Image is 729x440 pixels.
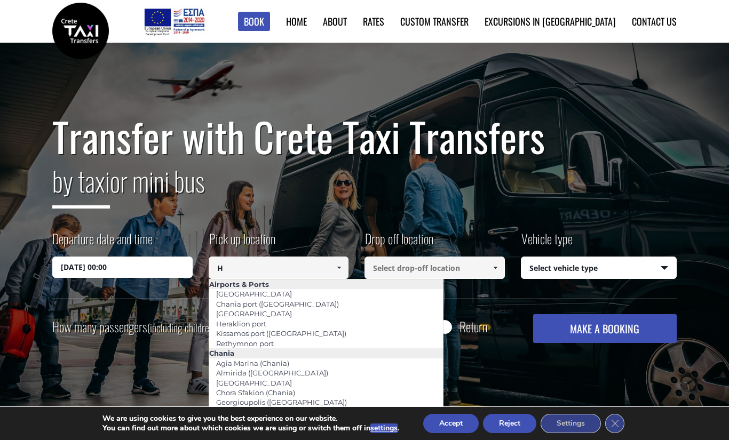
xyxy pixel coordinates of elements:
p: You can find out more about which cookies we are using or switch them off in . [102,423,399,433]
a: Book [238,12,270,31]
p: We are using cookies to give you the best experience on our website. [102,414,399,423]
span: by taxi [52,161,110,209]
a: Custom Transfer [400,14,469,28]
h1: Transfer with Crete Taxi Transfers [52,114,677,159]
a: Home [286,14,307,28]
label: Return [459,320,487,333]
a: Rates [363,14,384,28]
a: Excursions in [GEOGRAPHIC_DATA] [485,14,616,28]
span: Select vehicle type [521,257,677,279]
button: MAKE A BOOKING [533,314,677,343]
img: Crete Taxi Transfers | Safe Taxi Transfer Services from to Heraklion Airport, Chania Airport, Ret... [52,3,109,59]
label: Pick up location [209,229,275,257]
input: Select drop-off location [364,257,505,279]
button: Accept [423,414,479,433]
h2: or mini bus [52,159,677,217]
a: Chania port ([GEOGRAPHIC_DATA]) [209,297,346,311]
a: [GEOGRAPHIC_DATA] [209,306,299,321]
a: Georgioupolis ([GEOGRAPHIC_DATA]) [209,395,354,410]
input: Select pickup location [209,257,349,279]
a: Agia Marina (Chania) [209,356,296,371]
button: settings [370,423,398,433]
label: Vehicle type [521,229,573,257]
a: Almirida ([GEOGRAPHIC_DATA]) [209,365,335,380]
a: Crete Taxi Transfers | Safe Taxi Transfer Services from to Heraklion Airport, Chania Airport, Ret... [52,24,109,35]
a: Chora Sfakion (Chania) [209,385,302,400]
a: Show All Items [330,257,348,279]
a: About [323,14,347,28]
a: Kissamos port ([GEOGRAPHIC_DATA]) [209,326,353,341]
label: Drop off location [364,229,433,257]
a: Heraklion port [209,316,273,331]
a: [GEOGRAPHIC_DATA] [209,286,299,301]
a: Contact us [632,14,677,28]
label: Departure date and time [52,229,153,257]
button: Close GDPR Cookie Banner [605,414,624,433]
a: Rethymnon port [209,336,281,351]
li: Chania [209,348,443,358]
button: Settings [541,414,601,433]
button: Reject [483,414,536,433]
a: [GEOGRAPHIC_DATA] [209,375,299,390]
a: Show All Items [486,257,504,279]
img: e-bannersEUERDF180X90.jpg [142,5,206,37]
small: (including children) [147,319,216,335]
li: Airports & Ports [209,279,443,289]
label: How many passengers ? [52,314,222,340]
